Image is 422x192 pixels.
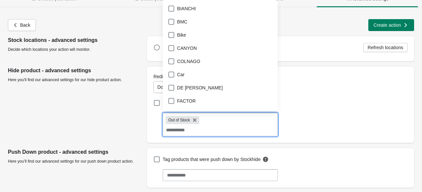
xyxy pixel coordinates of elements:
p: Decide which locations your action will monitor. [8,47,142,52]
p: Here you'll find our advanced settings for our hide product action. [8,77,142,82]
span: Back [20,22,30,28]
li: CANYON [163,41,278,54]
li: COLNAGO [163,54,278,67]
button: Create action [368,19,414,31]
span: Redirect hidden products to [154,74,210,79]
li: Bike [163,28,278,41]
p: Push Down product - advanced settings [8,148,142,156]
p: Here you’ll find our advanced settings for our push down product action. [8,159,142,164]
li: Car [163,67,278,80]
p: Stock locations - advanced settings [8,36,142,44]
span: Refresh locations [368,45,403,50]
li: GIANT [163,107,278,120]
button: Back [8,19,36,31]
span: Create action [374,22,401,28]
span: Out of Stock [168,116,190,124]
li: FACTOR [163,94,278,107]
p: Hide product - advanced settings [8,67,142,75]
li: BIANCHI [163,3,278,15]
button: Refresh locations [363,43,408,52]
span: Tag products that were push down by Stockhide [163,156,261,163]
li: DE ROSA [163,80,278,94]
li: BMC [163,15,278,28]
button: Remove Out of Stock [191,117,198,123]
